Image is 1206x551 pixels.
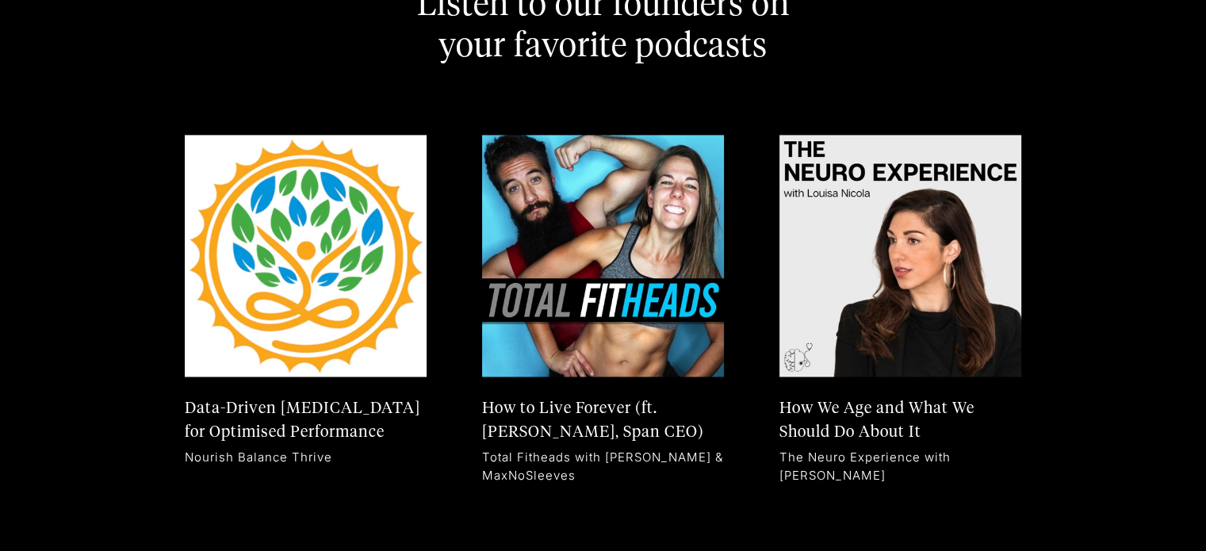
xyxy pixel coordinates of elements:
a: How We Age and What We Should Do About ItThe Neuro Experience with [PERSON_NAME] [779,135,1021,484]
h1: Data-Driven [MEDICAL_DATA] for Optimised Performance [185,396,427,444]
div: The Neuro Experience with [PERSON_NAME] [779,448,1021,484]
div: Nourish Balance Thrive [185,448,427,466]
h1: How We Age and What We Should Do About It [779,396,1021,444]
a: How to Live Forever (ft. [PERSON_NAME], Span CEO)Total Fitheads with [PERSON_NAME] & MaxNoSleeves [482,135,724,484]
div: Total Fitheads with [PERSON_NAME] & MaxNoSleeves [482,448,724,484]
a: Data-Driven [MEDICAL_DATA] for Optimised PerformanceNourish Balance Thrive [185,135,427,466]
h1: How to Live Forever (ft. [PERSON_NAME], Span CEO) [482,396,724,444]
